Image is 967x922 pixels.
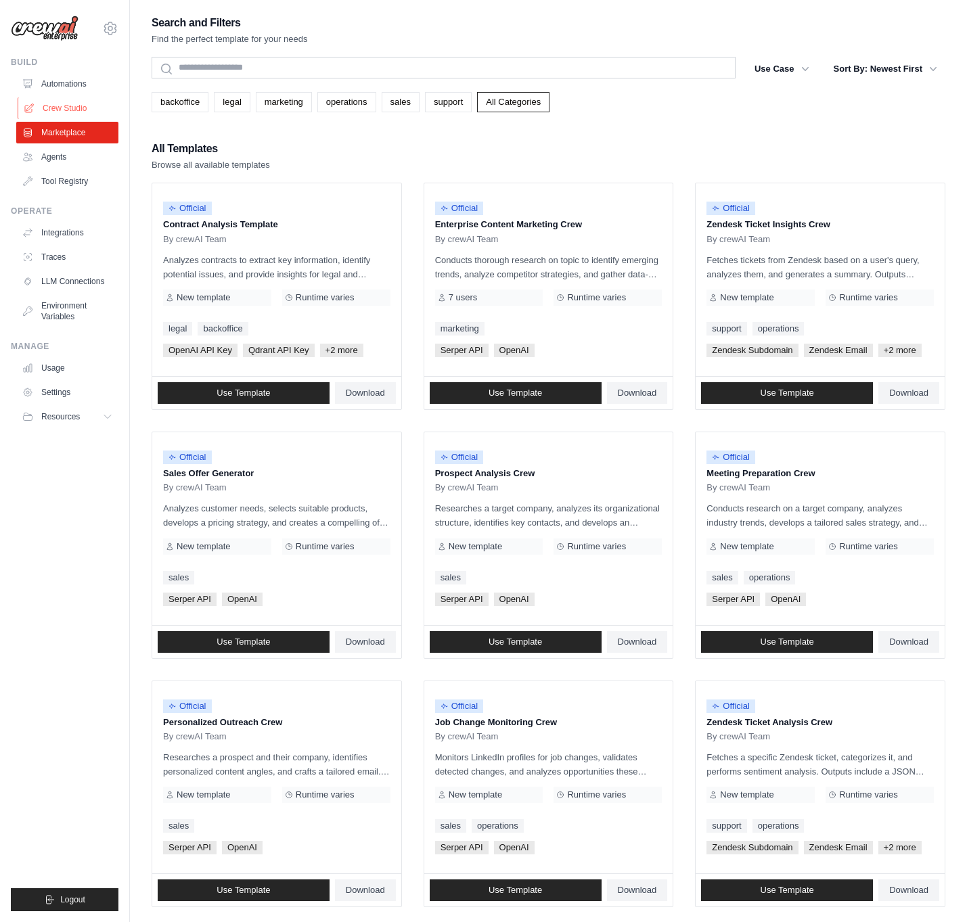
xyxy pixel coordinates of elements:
[217,637,270,647] span: Use Template
[435,482,499,493] span: By crewAI Team
[878,841,922,854] span: +2 more
[346,885,385,896] span: Download
[152,14,308,32] h2: Search and Filters
[720,789,773,800] span: New template
[435,344,489,357] span: Serper API
[489,637,542,647] span: Use Template
[489,885,542,896] span: Use Template
[60,894,85,905] span: Logout
[489,388,542,398] span: Use Template
[435,699,484,713] span: Official
[320,344,363,357] span: +2 more
[222,841,263,854] span: OpenAI
[878,344,922,357] span: +2 more
[163,218,390,231] p: Contract Analysis Template
[607,631,668,653] a: Download
[11,206,118,216] div: Operate
[435,501,662,530] p: Researches a target company, analyzes its organizational structure, identifies key contacts, and ...
[296,541,355,552] span: Runtime varies
[567,789,626,800] span: Runtime varies
[449,789,502,800] span: New template
[449,541,502,552] span: New template
[11,16,78,41] img: Logo
[701,879,873,901] a: Use Template
[765,593,806,606] span: OpenAI
[217,885,270,896] span: Use Template
[449,292,478,303] span: 7 users
[16,406,118,428] button: Resources
[706,750,934,779] p: Fetches a specific Zendesk ticket, categorizes it, and performs sentiment analysis. Outputs inclu...
[163,819,194,833] a: sales
[16,295,118,327] a: Environment Variables
[706,731,770,742] span: By crewAI Team
[720,292,773,303] span: New template
[177,789,230,800] span: New template
[706,344,798,357] span: Zendesk Subdomain
[163,699,212,713] span: Official
[163,731,227,742] span: By crewAI Team
[435,571,466,584] a: sales
[477,92,549,112] a: All Categories
[706,218,934,231] p: Zendesk Ticket Insights Crew
[746,57,817,81] button: Use Case
[706,322,746,336] a: support
[706,699,755,713] span: Official
[761,388,814,398] span: Use Template
[214,92,250,112] a: legal
[435,202,484,215] span: Official
[720,541,773,552] span: New template
[494,344,535,357] span: OpenAI
[16,170,118,192] a: Tool Registry
[163,467,390,480] p: Sales Offer Generator
[430,879,602,901] a: Use Template
[889,637,928,647] span: Download
[217,388,270,398] span: Use Template
[435,819,466,833] a: sales
[16,382,118,403] a: Settings
[382,92,420,112] a: sales
[435,451,484,464] span: Official
[618,637,657,647] span: Download
[826,57,945,81] button: Sort By: Newest First
[706,253,934,281] p: Fetches tickets from Zendesk based on a user's query, analyzes them, and generates a summary. Out...
[752,819,805,833] a: operations
[177,541,230,552] span: New template
[222,593,263,606] span: OpenAI
[430,382,602,404] a: Use Template
[804,841,873,854] span: Zendesk Email
[335,382,396,404] a: Download
[163,501,390,530] p: Analyzes customer needs, selects suitable products, develops a pricing strategy, and creates a co...
[152,158,270,172] p: Browse all available templates
[335,879,396,901] a: Download
[163,202,212,215] span: Official
[435,253,662,281] p: Conducts thorough research on topic to identify emerging trends, analyze competitor strategies, a...
[472,819,524,833] a: operations
[152,139,270,158] h2: All Templates
[163,750,390,779] p: Researches a prospect and their company, identifies personalized content angles, and crafts a tai...
[839,789,898,800] span: Runtime varies
[706,501,934,530] p: Conducts research on a target company, analyzes industry trends, develops a tailored sales strate...
[435,467,662,480] p: Prospect Analysis Crew
[16,122,118,143] a: Marketplace
[804,344,873,357] span: Zendesk Email
[16,246,118,268] a: Traces
[701,382,873,404] a: Use Template
[839,541,898,552] span: Runtime varies
[761,637,814,647] span: Use Template
[435,750,662,779] p: Monitors LinkedIn profiles for job changes, validates detected changes, and analyzes opportunitie...
[256,92,312,112] a: marketing
[494,841,535,854] span: OpenAI
[11,888,118,911] button: Logout
[706,716,934,729] p: Zendesk Ticket Analysis Crew
[177,292,230,303] span: New template
[346,637,385,647] span: Download
[706,202,755,215] span: Official
[158,382,330,404] a: Use Template
[16,271,118,292] a: LLM Connections
[761,885,814,896] span: Use Template
[41,411,80,422] span: Resources
[163,344,238,357] span: OpenAI API Key
[163,253,390,281] p: Analyzes contracts to extract key information, identify potential issues, and provide insights fo...
[152,32,308,46] p: Find the perfect template for your needs
[607,382,668,404] a: Download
